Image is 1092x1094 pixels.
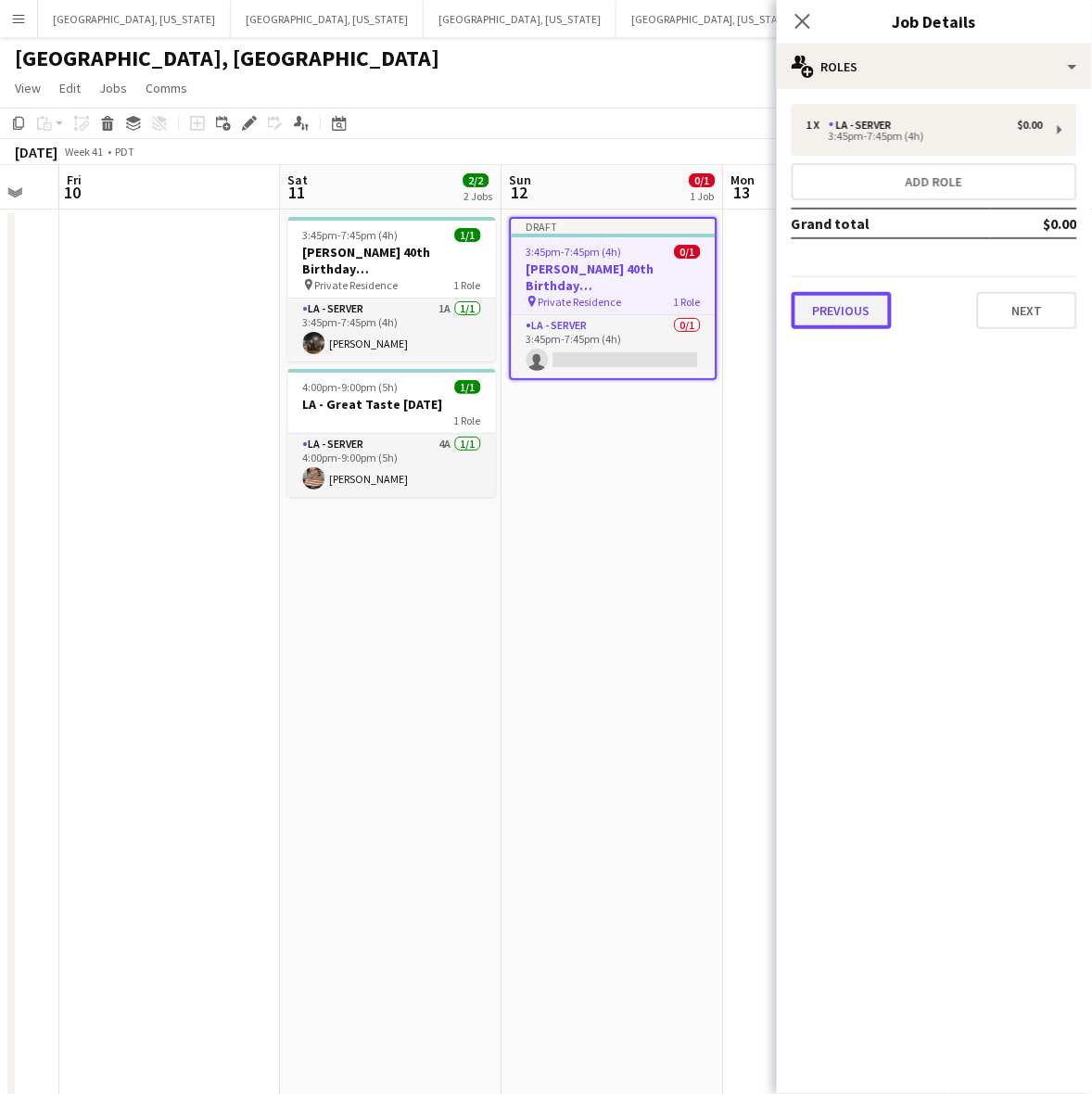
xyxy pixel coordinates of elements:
span: 0/1 [675,245,701,259]
td: Grand total [792,209,990,238]
span: Mon [731,172,756,188]
span: Sat [288,172,309,188]
div: $0.00 [1018,119,1043,132]
app-card-role: LA - Server4A1/14:00pm-9:00pm (5h)[PERSON_NAME] [288,434,496,497]
span: Sun [510,172,532,188]
div: 1 x [806,119,829,132]
span: Private Residence [315,278,399,292]
div: 3:45pm-7:45pm (4h) [806,132,1043,141]
app-job-card: 3:45pm-7:45pm (4h)1/1[PERSON_NAME] 40th Birthday [DEMOGRAPHIC_DATA] Private Residence1 RoleLA - S... [288,217,496,362]
span: 0/1 [690,173,716,187]
span: 4:00pm-9:00pm (5h) [303,380,399,394]
div: Roles [777,45,1092,89]
span: Comms [146,80,187,96]
a: View [7,76,48,100]
a: Edit [52,76,88,100]
span: 1 Role [454,278,481,292]
button: [GEOGRAPHIC_DATA], [US_STATE] [231,1,424,37]
td: $0.00 [990,209,1077,238]
span: View [15,80,41,96]
div: Draft [512,219,716,234]
h3: Job Details [777,9,1092,33]
app-card-role: LA - Server1A1/13:45pm-7:45pm (4h)[PERSON_NAME] [288,299,496,362]
span: 10 [64,182,82,203]
div: PDT [115,145,134,159]
span: 2/2 [463,173,489,187]
h1: [GEOGRAPHIC_DATA], [GEOGRAPHIC_DATA] [15,45,439,72]
span: 1/1 [455,380,481,394]
a: Comms [138,76,195,100]
span: 1 Role [674,295,701,309]
app-card-role: LA - Server0/13:45pm-7:45pm (4h) [512,315,716,378]
app-job-card: 4:00pm-9:00pm (5h)1/1LA - Great Taste [DATE]1 RoleLA - Server4A1/14:00pm-9:00pm (5h)[PERSON_NAME] [288,369,496,497]
span: Edit [59,80,81,96]
a: Jobs [92,76,134,100]
button: [GEOGRAPHIC_DATA], [US_STATE] [424,1,616,37]
span: 3:45pm-7:45pm (4h) [303,228,399,242]
div: [DATE] [15,143,57,161]
button: Previous [792,292,892,329]
span: 13 [729,182,756,203]
button: Add role [792,163,1077,200]
div: 1 Job [691,189,715,203]
h3: [PERSON_NAME] 40th Birthday [DEMOGRAPHIC_DATA] [288,244,496,277]
button: [GEOGRAPHIC_DATA], [US_STATE] [38,1,231,37]
button: [GEOGRAPHIC_DATA], [US_STATE] [616,1,809,37]
h3: [PERSON_NAME] 40th Birthday [DEMOGRAPHIC_DATA] [512,261,716,294]
span: 12 [507,182,532,203]
h3: LA - Great Taste [DATE] [288,396,496,413]
span: 1 Role [454,413,481,427]
div: LA - Server [829,119,899,132]
span: Week 41 [61,145,108,159]
button: Next [977,292,1077,329]
span: 3:45pm-7:45pm (4h) [527,245,622,259]
span: 1/1 [455,228,481,242]
span: Jobs [99,80,127,96]
span: Private Residence [539,295,622,309]
span: Fri [67,172,82,188]
div: 2 Jobs [464,189,493,203]
app-job-card: Draft3:45pm-7:45pm (4h)0/1[PERSON_NAME] 40th Birthday [DEMOGRAPHIC_DATA] Private Residence1 RoleL... [510,217,717,380]
span: 11 [286,182,309,203]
